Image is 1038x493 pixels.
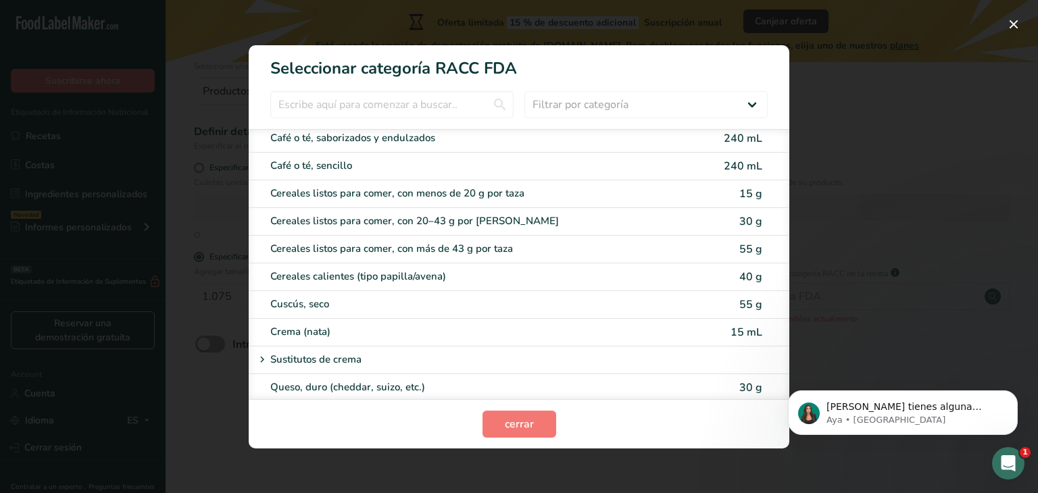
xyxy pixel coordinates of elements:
[270,130,654,146] div: Café o té, saborizados y endulzados
[739,242,762,257] span: 55 g
[270,296,654,312] div: Cuscús, seco
[724,159,762,174] span: 240 mL
[270,186,654,201] div: Cereales listos para comer, con menos de 20 g por taza
[270,241,654,257] div: Cereales listos para comer, con más de 43 g por taza
[483,411,556,438] button: cerrar
[505,416,534,432] span: cerrar
[249,45,789,80] h1: Seleccionar categoría RACC FDA
[270,352,362,368] p: Sustitutos de crema
[270,380,654,395] div: Queso, duro (cheddar, suizo, etc.)
[739,297,762,312] span: 55 g
[270,213,654,229] div: Cereales listos para comer, con 20–43 g por [PERSON_NAME]
[739,269,762,284] span: 40 g
[724,131,762,146] span: 240 mL
[270,269,654,284] div: Cereales calientes (tipo papilla/avena)
[739,380,762,395] span: 30 g
[768,362,1038,457] iframe: Intercom notifications mensaje
[731,325,762,340] span: 15 mL
[739,186,762,201] span: 15 g
[739,214,762,229] span: 30 g
[270,324,654,340] div: Crema (nata)
[1020,447,1031,458] span: 1
[270,158,654,174] div: Café o té, sencillo
[992,447,1024,479] iframe: Intercom live chat
[270,91,514,118] input: Escribe aquí para comenzar a buscar..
